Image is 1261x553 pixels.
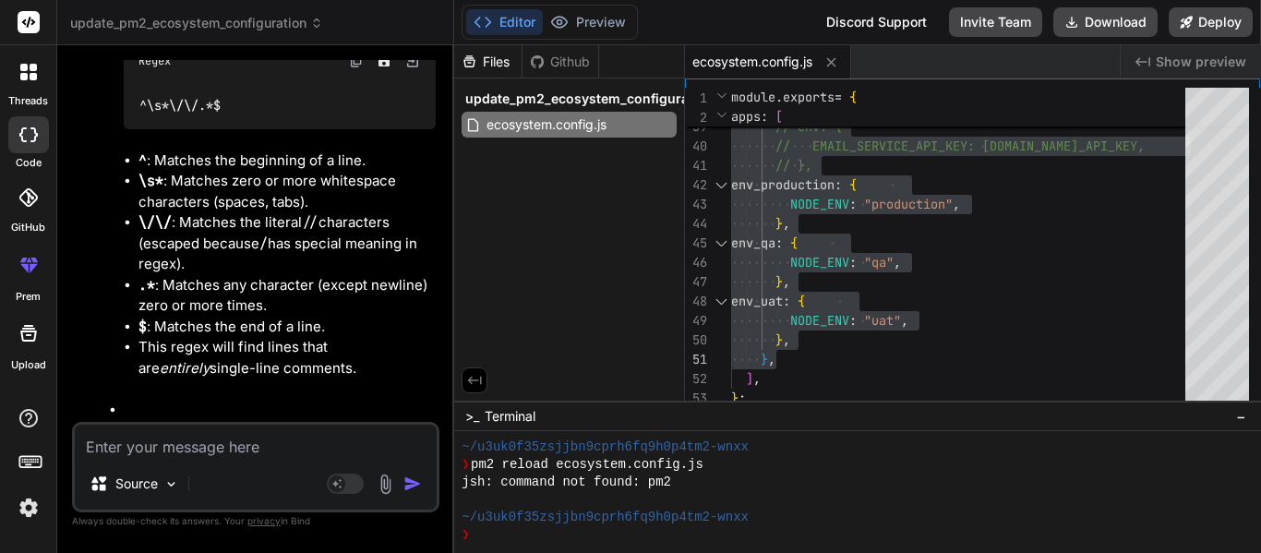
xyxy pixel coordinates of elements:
span: ecosystem.config.js [485,114,608,136]
span: >_ [465,407,479,426]
span: env_uat [731,293,783,309]
div: Click to collapse the range. [709,234,733,253]
span: NODE_ENV [790,196,849,212]
div: 48 [685,292,707,311]
li: : Matches any character (except newline) zero or more times. [138,275,436,317]
code: / [259,234,268,253]
img: copy [349,54,364,68]
li: : Matches zero or more whitespace characters (spaces, tabs). [138,171,436,212]
div: 40 [685,137,707,156]
span: : [835,176,842,193]
span: , [894,254,901,270]
span: { [849,176,857,193]
label: Upload [11,357,46,373]
span: − [1236,407,1246,426]
span: env_production [731,176,835,193]
span: : [775,234,783,251]
span: NODE_ENV [790,254,849,270]
span: pm2 reload ecosystem.config.js [471,456,703,474]
span: } [775,331,783,348]
span: update_pm2_ecosystem_configuration [465,90,714,108]
span: Terminal [485,407,535,426]
button: Download [1053,7,1158,37]
img: attachment [375,474,396,495]
span: { [790,234,798,251]
span: , [901,312,908,329]
div: 53 [685,389,707,408]
span: ❯ [462,526,471,544]
span: , [953,196,960,212]
p: Always double-check its answers. Your in Bind [72,512,439,530]
li: : Matches the beginning of a line. [138,150,436,172]
span: apps [731,108,761,125]
p: Source [115,475,158,493]
label: GitHub [11,220,45,235]
span: ] [746,370,753,387]
div: Click to collapse the range. [709,292,733,311]
div: 42 [685,175,707,195]
span: } [731,390,739,406]
span: // EMAIL_SERVICE_API_KEY: [DOMAIN_NAME]_API_ [775,138,1115,154]
button: Editor [466,9,543,35]
button: Save file [371,48,397,74]
div: Click to collapse the range. [709,175,733,195]
span: env_qa [731,234,775,251]
span: "production" [864,196,953,212]
span: , [783,273,790,290]
span: // env: { [775,118,842,135]
span: update_pm2_ecosystem_configuration [70,14,323,32]
span: "uat" [864,312,901,329]
div: 46 [685,253,707,272]
span: ; [739,390,746,406]
div: 51 [685,350,707,369]
span: ecosystem.config.js [692,53,812,71]
button: Deploy [1169,7,1253,37]
button: Invite Team [949,7,1042,37]
span: , [783,215,790,232]
img: Open in Browser [404,53,421,69]
img: Pick Models [163,476,179,492]
div: 47 [685,272,707,292]
span: "qa" [864,254,894,270]
span: . [775,89,783,105]
span: = [835,89,842,105]
span: : [849,254,857,270]
span: : [783,293,790,309]
li: : Matches the literal characters (escaped because has special meaning in regex). [138,212,436,275]
div: Files [454,53,522,71]
code: // [302,213,318,232]
span: , [783,331,790,348]
span: : [761,108,768,125]
span: module [731,89,775,105]
div: Github [522,53,598,71]
label: prem [16,289,41,305]
div: 49 [685,311,707,331]
span: , [768,351,775,367]
span: [ [775,108,783,125]
span: jsh: command not found: pm2 [462,474,671,491]
span: ❯ [462,456,471,474]
span: } [775,273,783,290]
span: : [849,196,857,212]
span: KEY, [1115,138,1145,154]
button: − [1232,402,1250,431]
img: settings [13,492,44,523]
p: Leave the "Replace" input field . [124,420,436,441]
button: Preview [543,9,633,35]
div: 50 [685,331,707,350]
li: This regex will find lines that are single-line comments. [138,337,436,379]
em: entirely [160,359,210,377]
span: ~/u3uk0f35zsjjbn9cprh6fq9h0p4tm2-wnxx [462,439,749,456]
div: 41 [685,156,707,175]
div: 44 [685,214,707,234]
div: 39 [685,117,707,137]
div: 52 [685,369,707,389]
code: $ [138,318,147,336]
span: } [761,351,768,367]
li: : Matches the end of a line. [138,317,436,338]
span: : [849,312,857,329]
div: 45 [685,234,707,253]
div: 43 [685,195,707,214]
span: NODE_ENV [790,312,849,329]
span: 1 [685,89,707,108]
